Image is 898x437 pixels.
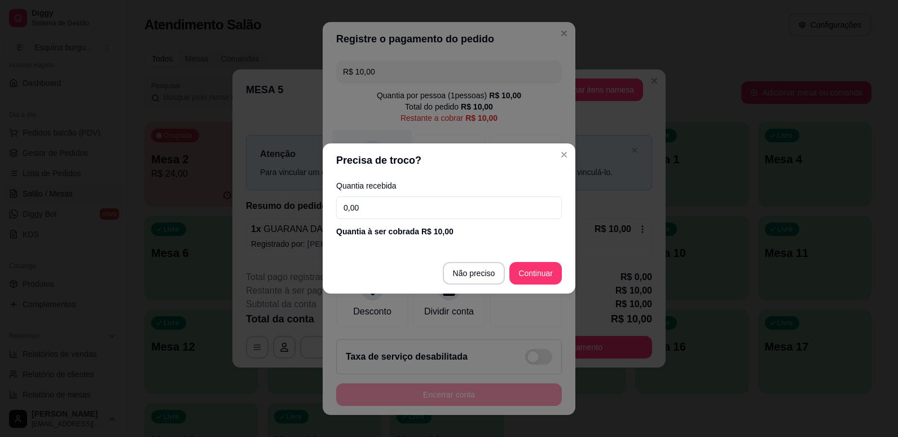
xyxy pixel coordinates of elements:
[336,226,562,237] div: Quantia à ser cobrada R$ 10,00
[555,146,573,164] button: Close
[336,182,562,190] label: Quantia recebida
[323,143,575,177] header: Precisa de troco?
[509,262,562,285] button: Continuar
[443,262,505,285] button: Não preciso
